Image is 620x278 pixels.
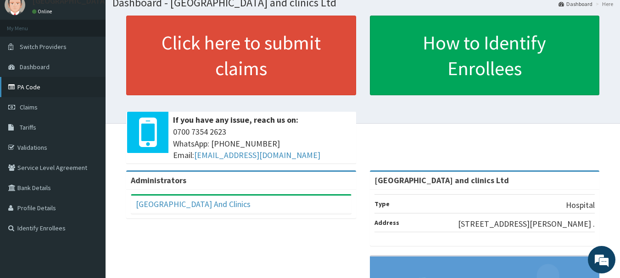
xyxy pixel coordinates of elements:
b: Type [374,200,390,208]
textarea: Type your message and hit 'Enter' [5,183,175,215]
a: Click here to submit claims [126,16,356,95]
div: Chat with us now [48,51,154,63]
img: d_794563401_company_1708531726252_794563401 [17,46,37,69]
b: If you have any issue, reach us on: [173,114,298,125]
span: 0700 7354 2623 WhatsApp: [PHONE_NUMBER] Email: [173,126,352,161]
b: Address [374,218,399,227]
a: Online [32,8,54,15]
span: Claims [20,103,38,111]
div: Minimize live chat window [151,5,173,27]
span: Switch Providers [20,43,67,51]
b: Administrators [131,175,186,185]
span: Tariffs [20,123,36,131]
a: How to Identify Enrollees [370,16,600,95]
a: [EMAIL_ADDRESS][DOMAIN_NAME] [194,150,320,160]
p: Hospital [566,199,595,211]
strong: [GEOGRAPHIC_DATA] and clinics Ltd [374,175,509,185]
a: [GEOGRAPHIC_DATA] And Clinics [136,199,251,209]
span: We're online! [53,82,127,174]
span: Dashboard [20,63,50,71]
p: [STREET_ADDRESS][PERSON_NAME] . [458,218,595,230]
